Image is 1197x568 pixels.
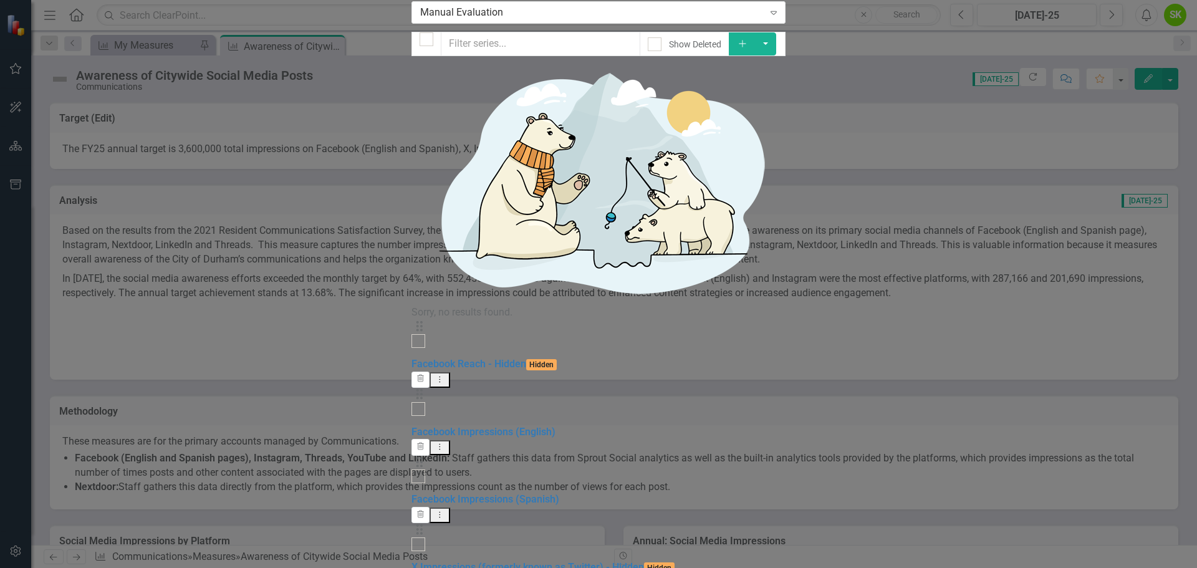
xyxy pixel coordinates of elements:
[411,493,559,505] a: Facebook Impressions (Spanish)
[441,32,640,56] input: Filter series...
[669,38,721,51] div: Show Deleted
[411,358,526,370] a: Facebook Reach - Hidden
[411,306,786,320] div: Sorry, no results found.
[411,56,786,306] img: No results found
[411,426,555,438] a: Facebook Impressions (English)
[526,359,557,370] span: Hidden
[420,6,764,20] div: Manual Evaluation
